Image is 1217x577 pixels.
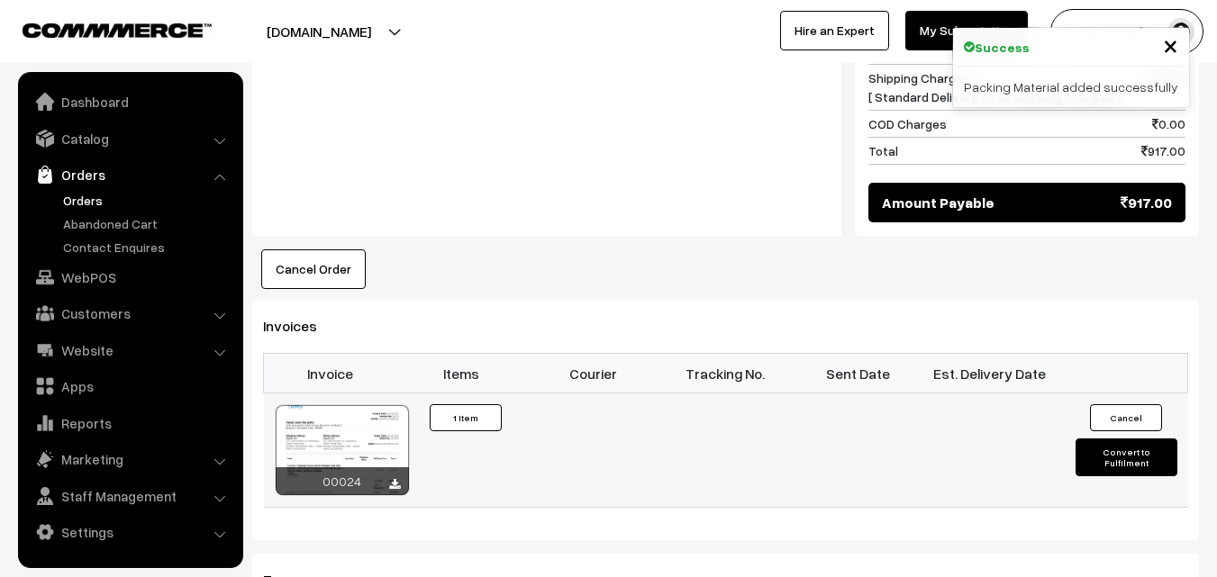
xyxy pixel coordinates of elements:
span: Total [868,141,898,160]
th: Est. Delivery Date [923,354,1056,393]
span: Amount Payable [882,192,994,213]
a: Marketing [23,443,237,475]
a: Staff Management [23,480,237,512]
span: 917.00 [1141,141,1185,160]
button: Tunai Love for… [1050,9,1203,54]
button: Cancel [1090,404,1162,431]
a: COMMMERCE [23,18,180,40]
a: Website [23,334,237,366]
th: Courier [528,354,660,393]
button: 1 Item [430,404,502,431]
a: Orders [59,191,237,210]
div: Packing Material added successfully [953,67,1189,107]
a: Dashboard [23,86,237,118]
a: Abandoned Cart [59,214,237,233]
a: WebPOS [23,261,237,293]
span: COD Charges [868,114,947,133]
span: Invoices [263,317,339,335]
th: Tracking No. [659,354,792,393]
span: Shipping Charges [ Standard Delivery (Free shipping charges) ] [868,68,1122,106]
a: Apps [23,370,237,402]
div: 00024 [276,467,409,495]
a: Catalog [23,122,237,155]
span: 917.00 [1121,192,1172,213]
th: Items [395,354,528,393]
button: Convert to Fulfilment [1076,438,1177,476]
span: 0.00 [1152,114,1185,133]
button: Close [1163,32,1178,59]
a: Reports [23,407,237,439]
th: Sent Date [792,354,924,393]
button: [DOMAIN_NAME] [204,9,434,54]
img: COMMMERCE [23,23,212,37]
span: × [1163,28,1178,61]
strong: Success [975,38,1030,57]
button: Cancel Order [261,249,366,289]
a: My Subscription [905,11,1028,50]
a: Contact Enquires [59,238,237,257]
img: user [1167,18,1194,45]
th: Invoice [264,354,396,393]
a: Orders [23,158,237,191]
a: Customers [23,297,237,329]
a: Settings [23,516,237,548]
a: Hire an Expert [780,11,889,50]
